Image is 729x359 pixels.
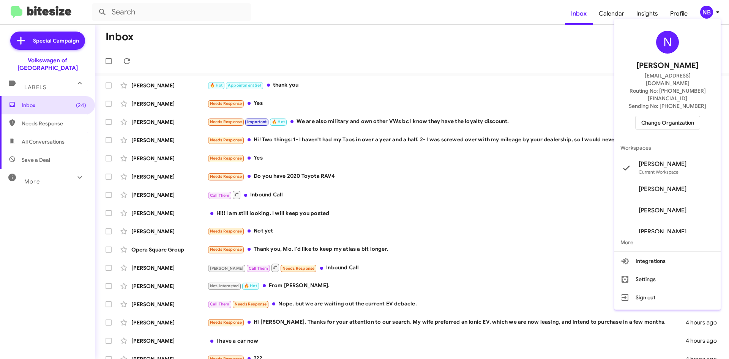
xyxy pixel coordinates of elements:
[614,252,721,270] button: Integrations
[639,160,686,168] span: [PERSON_NAME]
[614,233,721,251] span: More
[639,228,686,236] span: [PERSON_NAME]
[639,207,686,214] span: [PERSON_NAME]
[635,116,700,130] button: Change Organization
[614,288,721,307] button: Sign out
[623,72,712,87] span: [EMAIL_ADDRESS][DOMAIN_NAME]
[636,60,699,72] span: [PERSON_NAME]
[641,116,694,129] span: Change Organization
[614,139,721,157] span: Workspaces
[614,270,721,288] button: Settings
[639,185,686,193] span: [PERSON_NAME]
[629,102,706,110] span: Sending No: [PHONE_NUMBER]
[639,169,679,175] span: Current Workspace
[656,31,679,54] div: N
[623,87,712,102] span: Routing No: [PHONE_NUMBER][FINANCIAL_ID]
